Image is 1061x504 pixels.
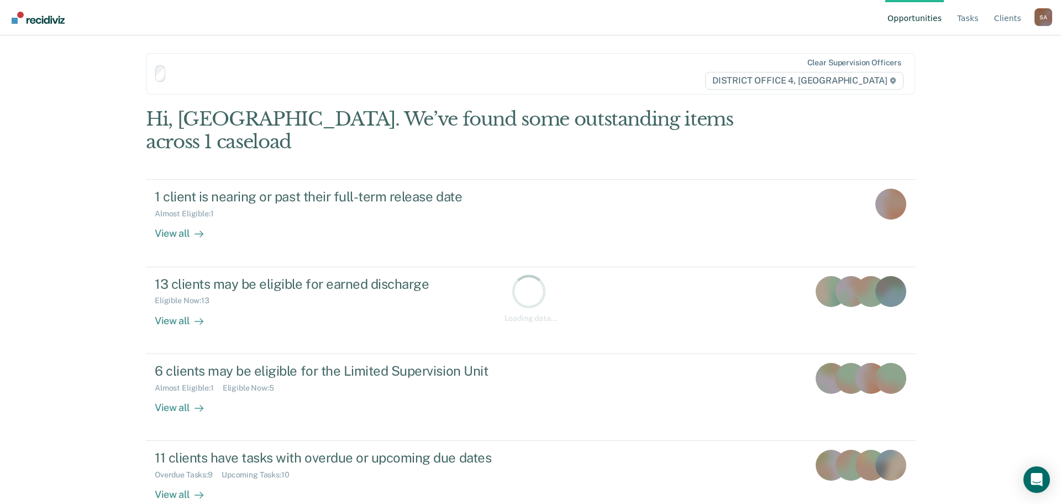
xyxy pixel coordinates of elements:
[12,12,65,24] img: Recidiviz
[155,480,217,501] div: View all
[1034,8,1052,26] div: S A
[505,314,557,323] div: Loading data...
[705,72,904,90] span: DISTRICT OFFICE 4, [GEOGRAPHIC_DATA]
[1023,466,1050,493] div: Open Intercom Messenger
[807,58,901,67] div: Clear supervision officers
[1034,8,1052,26] button: Profile dropdown button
